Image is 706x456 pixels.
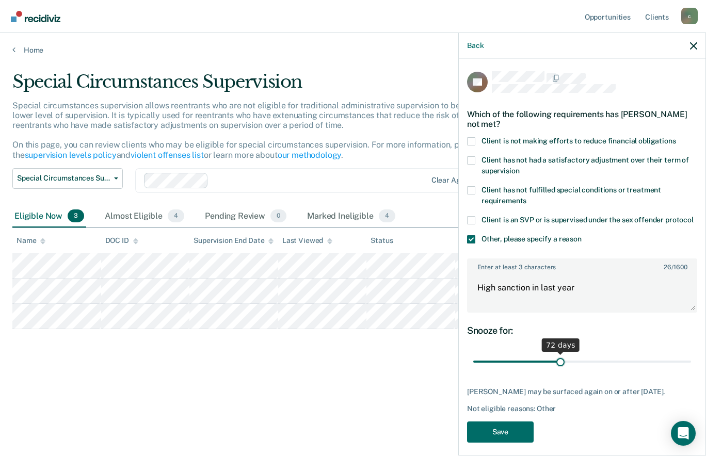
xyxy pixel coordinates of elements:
div: Which of the following requirements has [PERSON_NAME] not met? [467,101,697,137]
div: Marked Ineligible [305,205,397,228]
div: Not eligible reasons: Other [467,404,697,413]
span: / 1600 [664,264,687,271]
button: Profile dropdown button [681,8,698,24]
div: Clear agents [431,176,475,185]
div: Supervision End Date [194,236,274,245]
span: 4 [168,209,184,223]
span: Client is an SVP or is supervised under the sex offender protocol [482,216,694,224]
div: [PERSON_NAME] may be surfaced again on or after [DATE]. [467,387,697,396]
a: our methodology [278,150,342,160]
span: 26 [664,264,671,271]
span: 4 [379,209,395,223]
div: Eligible Now [12,205,86,228]
span: Client is not making efforts to reduce financial obligations [482,137,676,145]
span: Special Circumstances Supervision [17,174,110,183]
div: Open Intercom Messenger [671,421,696,446]
span: 3 [68,209,84,223]
a: supervision levels policy [25,150,117,160]
textarea: High sanction in last year [468,273,696,312]
p: Special circumstances supervision allows reentrants who are not eligible for traditional administ... [12,101,519,160]
div: Almost Eligible [103,205,186,228]
span: 0 [270,209,286,223]
div: Special Circumstances Supervision [12,71,542,101]
button: Save [467,421,534,443]
span: Client has not had a satisfactory adjustment over their term of supervision [482,156,689,175]
div: DOC ID [105,236,138,245]
div: Name [17,236,45,245]
a: violent offenses list [131,150,204,160]
a: Home [12,45,694,55]
img: Recidiviz [11,11,60,22]
div: Pending Review [203,205,288,228]
div: Status [371,236,393,245]
div: Snooze for: [467,325,697,336]
span: Client has not fulfilled special conditions or treatment requirements [482,186,661,205]
div: c [681,8,698,24]
label: Enter at least 3 characters [468,259,696,271]
div: Last Viewed [282,236,332,245]
div: 72 days [542,338,580,352]
span: Other, please specify a reason [482,235,582,243]
button: Back [467,41,484,50]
